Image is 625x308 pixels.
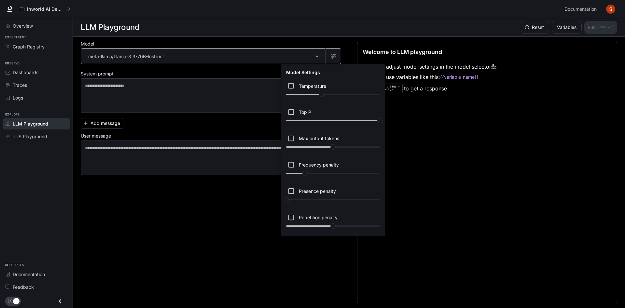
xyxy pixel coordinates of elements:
p: Top P [299,109,311,115]
div: Controls the creativity and randomness of the response. Higher values (e.g., 0.8) result in more ... [284,78,382,102]
div: Penalizes new tokens based on whether they appear in the prompt or the generated text so far. Val... [284,210,382,234]
p: Repetition penalty [299,214,338,221]
div: Sets the maximum number of tokens (words or subwords) in the generated output. Directly controls ... [284,131,382,154]
h6: Model Settings [284,67,323,78]
p: Max output tokens [299,135,339,142]
p: Temperature [299,83,326,89]
div: Penalizes new tokens based on whether they appear in the generated text so far. Higher values inc... [284,183,382,207]
div: Penalizes new tokens based on their existing frequency in the generated text. Higher values decre... [284,157,382,181]
p: Frequency penalty [299,161,339,168]
p: Presence penalty [299,188,336,194]
div: Maintains diversity and naturalness by considering only the tokens with the highest cumulative pr... [284,104,382,128]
